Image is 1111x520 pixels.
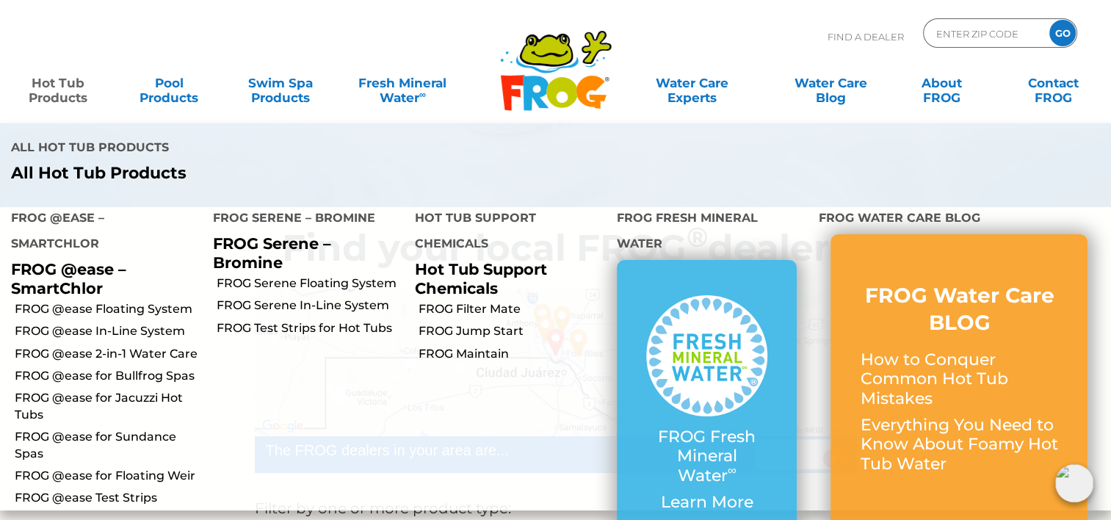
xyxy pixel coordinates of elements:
[1055,464,1093,502] img: openIcon
[15,468,202,484] a: FROG @ease for Floating Weir
[646,427,767,485] p: FROG Fresh Mineral Water
[419,346,606,362] a: FROG Maintain
[213,205,393,234] h4: FROG Serene – Bromine
[728,463,737,477] sup: ∞
[860,282,1058,336] h3: FROG Water Care BLOG
[217,320,404,336] a: FROG Test Strips for Hot Tubs
[11,164,544,183] a: All Hot Tub Products
[935,23,1034,44] input: Zip Code Form
[646,295,767,520] a: FROG Fresh Mineral Water∞ Learn More
[860,282,1058,481] a: FROG Water Care BLOG How to Conquer Common Hot Tub Mistakes Everything You Need to Know About Foa...
[15,490,202,506] a: FROG @ease Test Strips
[899,68,985,98] a: AboutFROG
[237,68,324,98] a: Swim SpaProducts
[217,275,404,292] a: FROG Serene Floating System
[1049,20,1076,46] input: GO
[415,260,595,297] p: Hot Tub Support Chemicals
[349,68,457,98] a: Fresh MineralWater∞
[617,205,797,260] h4: FROG Fresh Mineral Water
[11,134,544,164] h4: All Hot Tub Products
[15,390,202,423] a: FROG @ease for Jacuzzi Hot Tubs
[15,323,202,339] a: FROG @ease In-Line System
[419,323,606,339] a: FROG Jump Start
[419,301,606,317] a: FROG Filter Mate
[419,89,426,100] sup: ∞
[15,68,101,98] a: Hot TubProducts
[1010,68,1096,98] a: ContactFROG
[11,260,191,297] p: FROG @ease – SmartChlor
[646,493,767,512] p: Learn More
[622,68,762,98] a: Water CareExperts
[819,205,1100,234] h4: FROG Water Care Blog
[787,68,874,98] a: Water CareBlog
[15,346,202,362] a: FROG @ease 2-in-1 Water Care
[126,68,213,98] a: PoolProducts
[213,234,393,271] p: FROG Serene – Bromine
[15,429,202,462] a: FROG @ease for Sundance Spas
[828,18,904,55] p: Find A Dealer
[860,416,1058,474] p: Everything You Need to Know About Foamy Hot Tub Water
[860,350,1058,408] p: How to Conquer Common Hot Tub Mistakes
[15,368,202,384] a: FROG @ease for Bullfrog Spas
[15,301,202,317] a: FROG @ease Floating System
[415,205,595,260] h4: Hot Tub Support Chemicals
[217,297,404,314] a: FROG Serene In-Line System
[11,205,191,260] h4: FROG @ease – SmartChlor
